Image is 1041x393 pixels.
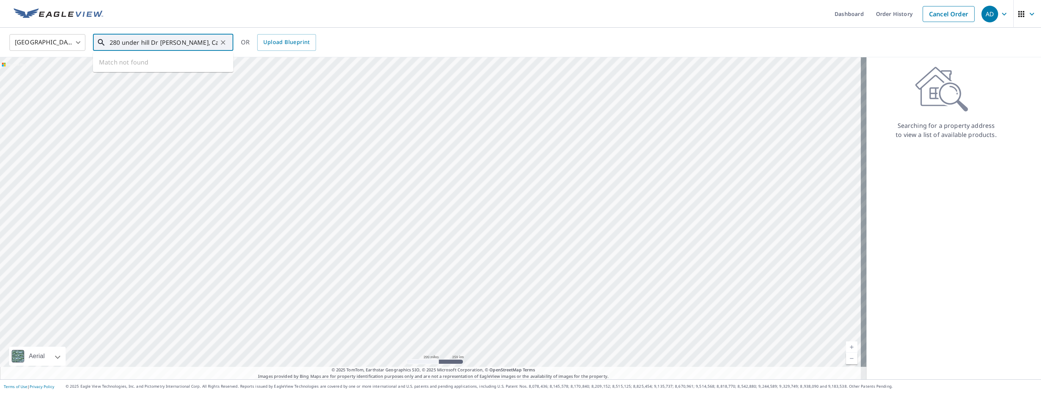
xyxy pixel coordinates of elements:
[523,367,535,373] a: Terms
[66,384,1037,389] p: © 2025 Eagle View Technologies, Inc. and Pictometry International Corp. All Rights Reserved. Repo...
[895,121,997,139] p: Searching for a property address to view a list of available products.
[9,347,66,366] div: Aerial
[9,32,85,53] div: [GEOGRAPHIC_DATA]
[981,6,998,22] div: AD
[14,8,103,20] img: EV Logo
[846,341,857,353] a: Current Level 5, Zoom In
[4,384,54,389] p: |
[257,34,316,51] a: Upload Blueprint
[4,384,27,389] a: Terms of Use
[218,37,228,48] button: Clear
[489,367,521,373] a: OpenStreetMap
[923,6,975,22] a: Cancel Order
[110,32,218,53] input: Search by address or latitude-longitude
[332,367,535,373] span: © 2025 TomTom, Earthstar Geographics SIO, © 2025 Microsoft Corporation, ©
[263,38,310,47] span: Upload Blueprint
[30,384,54,389] a: Privacy Policy
[241,34,316,51] div: OR
[846,353,857,364] a: Current Level 5, Zoom Out
[27,347,47,366] div: Aerial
